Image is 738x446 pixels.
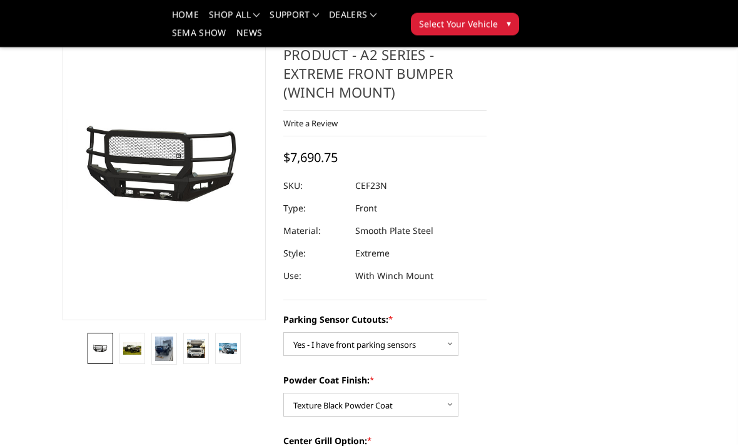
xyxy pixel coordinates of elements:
img: 2023-2025 Ford F450-550 - DBL Designs Custom Product - A2 Series - Extreme Front Bumper (winch mo... [155,337,173,362]
dd: CEF23N [355,175,387,198]
a: Dealers [329,11,377,29]
dt: Use: [283,265,346,288]
img: 2023-2025 Ford F450-550 - DBL Designs Custom Product - A2 Series - Extreme Front Bumper (winch mo... [219,343,237,355]
button: Select Your Vehicle [411,13,519,36]
a: shop all [209,11,260,29]
img: 2023-2025 Ford F450-550 - DBL Designs Custom Product - A2 Series - Extreme Front Bumper (winch mo... [123,343,141,355]
a: News [236,29,262,47]
span: $7,690.75 [283,150,338,166]
a: Support [270,11,319,29]
span: ▾ [507,17,511,30]
label: Powder Coat Finish: [283,374,487,387]
dt: Style: [283,243,346,265]
img: 2023-2025 Ford F450-550 - DBL Designs Custom Product - A2 Series - Extreme Front Bumper (winch mo... [91,345,109,353]
a: 2023-2025 Ford F450-550 - DBL Designs Custom Product - A2 Series - Extreme Front Bumper (winch mo... [63,8,266,321]
img: 2023-2025 Ford F450-550 - DBL Designs Custom Product - A2 Series - Extreme Front Bumper (winch mo... [187,340,205,358]
a: Write a Review [283,118,338,129]
label: Parking Sensor Cutouts: [283,313,487,327]
dd: Front [355,198,377,220]
dt: Type: [283,198,346,220]
dd: Smooth Plate Steel [355,220,433,243]
a: Home [172,11,199,29]
span: Select Your Vehicle [419,18,498,31]
h1: [DATE]-[DATE] Ford F450-550 - DBL Designs Custom Product - A2 Series - Extreme Front Bumper (winc... [283,8,487,111]
a: SEMA Show [172,29,226,47]
dd: Extreme [355,243,390,265]
dt: Material: [283,220,346,243]
dt: SKU: [283,175,346,198]
dd: With Winch Mount [355,265,433,288]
